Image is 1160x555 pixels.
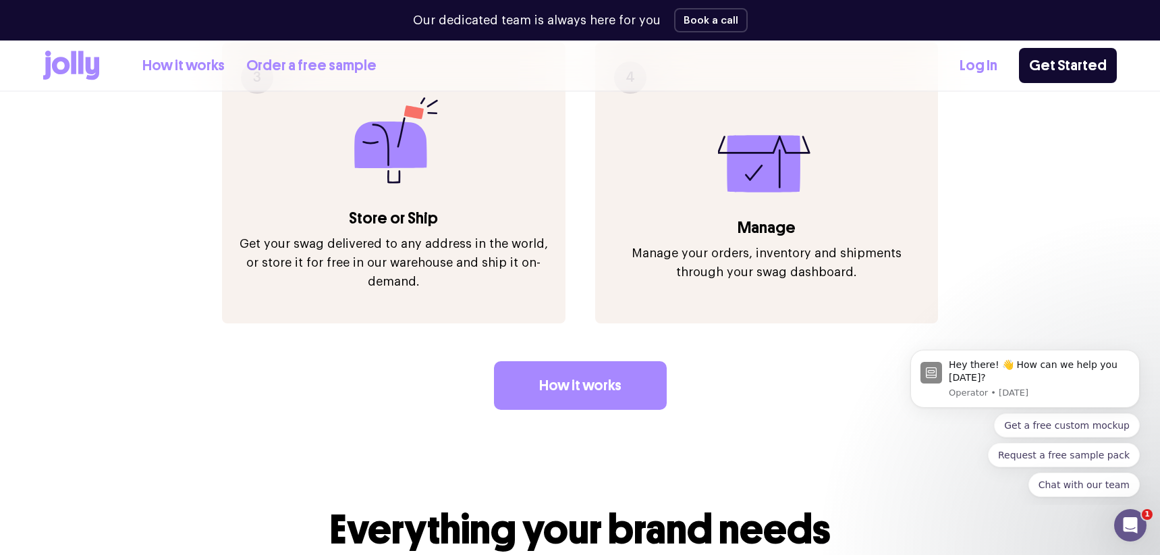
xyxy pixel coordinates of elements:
button: Book a call [674,8,748,32]
h3: Store or Ship [236,207,551,229]
a: How it works [142,55,225,77]
a: Get Started [1019,48,1117,83]
h2: Everything your brand needs [321,507,839,553]
a: Log In [960,55,997,77]
a: Order a free sample [246,55,377,77]
iframe: Intercom live chat [1114,509,1147,541]
a: How it works [494,361,667,410]
h3: Manage [609,217,924,238]
p: Our dedicated team is always here for you [413,11,661,30]
p: Get your swag delivered to any address in the world, or store it for free in our warehouse and sh... [236,234,551,291]
p: Manage your orders, inventory and shipments through your swag dashboard. [609,244,924,282]
span: 1 [1142,509,1153,520]
iframe: Intercom notifications message [890,338,1160,505]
